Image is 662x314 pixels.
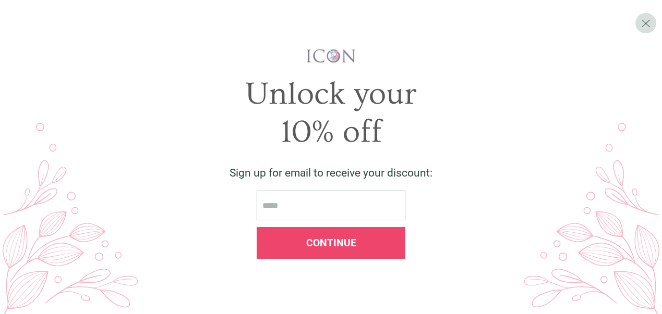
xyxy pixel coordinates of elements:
span: X [641,16,651,30]
span: Sign up for email to receive your discount: [230,167,432,179]
span: Unlock your [245,76,417,112]
span: Continue [306,237,356,249]
span: 10% off [281,114,382,150]
img: iconwallstickersl_1754656298800.png [305,48,357,64]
